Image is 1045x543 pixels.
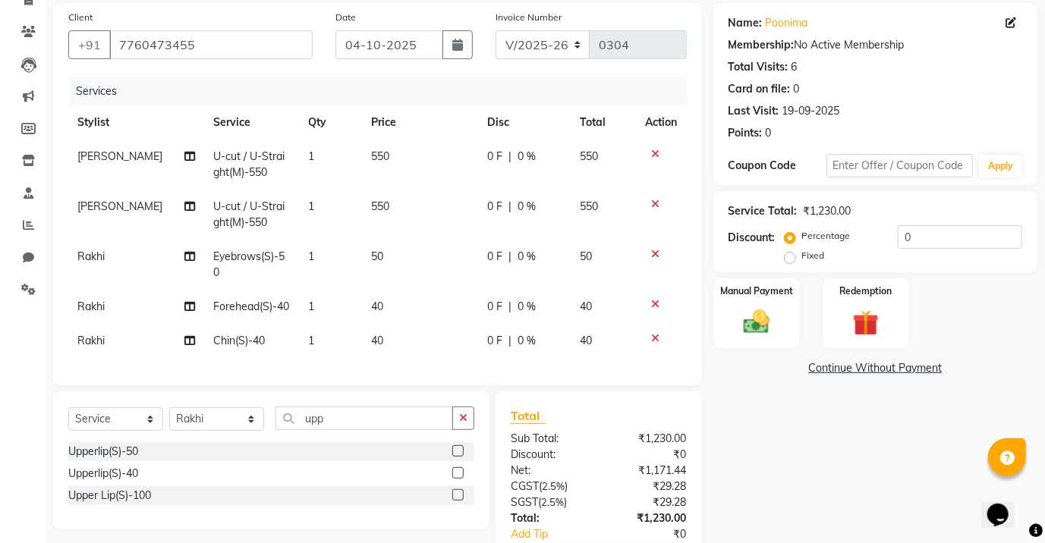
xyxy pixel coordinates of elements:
[845,307,887,340] img: _gift.svg
[826,154,974,177] input: Enter Offer / Coupon Code
[487,333,502,349] span: 0 F
[499,479,599,494] div: ( )
[68,488,151,504] div: Upper Lip(S)-100
[213,334,265,347] span: Chin(S)-40
[637,105,687,140] th: Action
[541,496,564,508] span: 2.5%
[499,510,599,526] div: Total:
[213,149,285,179] span: U-cut / U-Straight(M)-550
[68,466,138,482] div: Upperlip(S)-40
[371,300,383,313] span: 40
[729,59,788,75] div: Total Visits:
[599,510,698,526] div: ₹1,230.00
[499,431,599,447] div: Sub Total:
[499,526,615,542] a: Add Tip
[499,463,599,479] div: Net:
[299,105,362,140] th: Qty
[68,444,138,460] div: Upperlip(S)-50
[68,105,204,140] th: Stylist
[599,431,698,447] div: ₹1,230.00
[981,482,1030,528] iframe: chat widget
[371,334,383,347] span: 40
[371,199,389,213] span: 550
[615,526,698,542] div: ₹0
[109,30,313,59] input: Search by Name/Mobile/Email/Code
[68,11,93,24] label: Client
[308,300,314,313] span: 1
[599,447,698,463] div: ₹0
[487,249,502,265] span: 0 F
[542,480,565,492] span: 2.5%
[599,479,698,494] div: ₹29.28
[599,494,698,510] div: ₹29.28
[580,250,592,263] span: 50
[518,249,536,265] span: 0 %
[518,149,536,165] span: 0 %
[508,333,511,349] span: |
[204,105,299,140] th: Service
[580,300,592,313] span: 40
[335,11,356,24] label: Date
[729,203,798,219] div: Service Total:
[478,105,571,140] th: Disc
[371,149,389,163] span: 550
[716,360,1034,376] a: Continue Without Payment
[508,249,511,265] span: |
[77,250,105,263] span: Rakhi
[729,37,1022,53] div: No Active Membership
[729,103,779,119] div: Last Visit:
[308,149,314,163] span: 1
[511,479,539,493] span: CGST
[766,15,808,31] a: Poonima
[213,199,285,229] span: U-cut / U-Straight(M)-550
[802,229,851,243] label: Percentage
[496,11,562,24] label: Invoice Number
[729,125,763,141] div: Points:
[511,495,538,509] span: SGST
[308,199,314,213] span: 1
[720,284,793,298] label: Manual Payment
[77,334,105,347] span: Rakhi
[213,250,285,279] span: Eyebrows(S)-50
[362,105,478,140] th: Price
[213,300,289,313] span: Forehead(S)-40
[70,77,698,105] div: Services
[68,30,111,59] button: +91
[518,299,536,315] span: 0 %
[794,81,800,97] div: 0
[308,250,314,263] span: 1
[766,125,772,141] div: 0
[508,299,511,315] span: |
[487,149,502,165] span: 0 F
[518,199,536,215] span: 0 %
[77,199,162,213] span: [PERSON_NAME]
[599,463,698,479] div: ₹1,171.44
[508,199,511,215] span: |
[782,103,840,119] div: 19-09-2025
[729,230,776,246] div: Discount:
[979,155,1022,177] button: Apply
[77,149,162,163] span: [PERSON_NAME]
[518,333,536,349] span: 0 %
[580,149,598,163] span: 550
[580,334,592,347] span: 40
[792,59,798,75] div: 6
[571,105,636,140] th: Total
[840,284,892,298] label: Redemption
[508,149,511,165] span: |
[511,408,546,424] span: Total
[729,81,791,97] div: Card on file:
[487,299,502,315] span: 0 F
[499,447,599,463] div: Discount:
[802,249,825,262] label: Fixed
[804,203,851,219] div: ₹1,230.00
[729,15,763,31] div: Name:
[371,250,383,263] span: 50
[735,307,778,337] img: _cash.svg
[275,406,453,430] input: Search or Scan
[729,37,795,53] div: Membership:
[77,300,105,313] span: Rakhi
[499,494,599,510] div: ( )
[580,199,598,213] span: 550
[729,158,826,174] div: Coupon Code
